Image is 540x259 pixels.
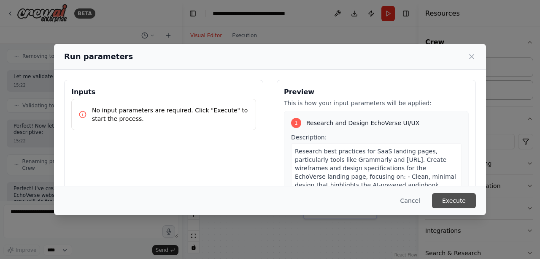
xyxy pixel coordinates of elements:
[92,106,249,123] p: No input parameters are required. Click "Execute" to start the process.
[284,99,469,107] p: This is how your input parameters will be applied:
[295,148,456,231] span: Research best practices for SaaS landing pages, particularly tools like Grammarly and [URL]. Crea...
[432,193,476,208] button: Execute
[394,193,427,208] button: Cancel
[291,118,301,128] div: 1
[64,51,133,63] h2: Run parameters
[291,134,327,141] span: Description:
[284,87,469,97] h3: Preview
[71,87,256,97] h3: Inputs
[306,119,419,127] span: Research and Design EchoVerse UI/UX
